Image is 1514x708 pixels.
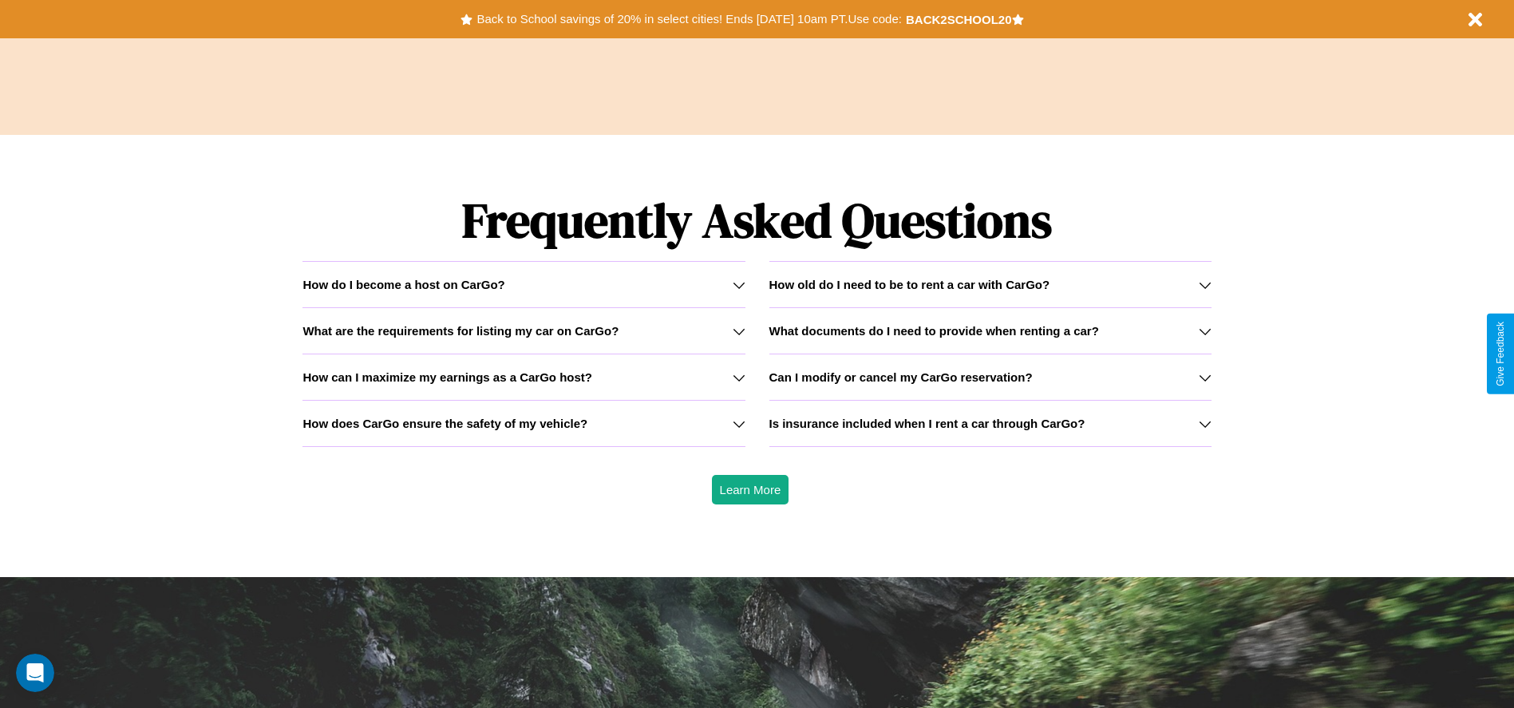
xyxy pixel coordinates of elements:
[302,324,619,338] h3: What are the requirements for listing my car on CarGo?
[302,180,1211,261] h1: Frequently Asked Questions
[906,13,1012,26] b: BACK2SCHOOL20
[302,278,504,291] h3: How do I become a host on CarGo?
[472,8,905,30] button: Back to School savings of 20% in select cities! Ends [DATE] 10am PT.Use code:
[16,654,54,692] iframe: Intercom live chat
[302,417,587,430] h3: How does CarGo ensure the safety of my vehicle?
[769,278,1050,291] h3: How old do I need to be to rent a car with CarGo?
[1495,322,1506,386] div: Give Feedback
[712,475,789,504] button: Learn More
[769,417,1085,430] h3: Is insurance included when I rent a car through CarGo?
[302,370,592,384] h3: How can I maximize my earnings as a CarGo host?
[769,370,1033,384] h3: Can I modify or cancel my CarGo reservation?
[769,324,1099,338] h3: What documents do I need to provide when renting a car?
